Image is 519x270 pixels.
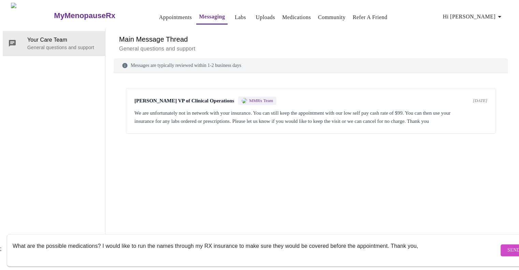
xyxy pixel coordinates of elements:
[27,44,100,51] p: General questions and support
[196,10,228,25] button: Messaging
[156,11,194,24] button: Appointments
[242,98,247,103] img: MMRX
[119,45,503,53] p: General questions and support
[27,36,100,44] span: Your Care Team
[134,109,487,125] div: We are unfortunately not in network with your insurance. You can still keep the appointment with ...
[315,11,348,24] button: Community
[13,239,499,261] textarea: Send a message about your appointment
[282,13,311,22] a: Medications
[114,58,508,73] div: Messages are typically reviewed within 1-2 business days
[229,11,251,24] button: Labs
[440,10,506,24] button: Hi [PERSON_NAME]
[350,11,390,24] button: Refer a Friend
[199,12,225,22] a: Messaging
[54,11,115,20] h3: MyMenopauseRx
[3,31,105,56] div: Your Care TeamGeneral questions and support
[353,13,388,22] a: Refer a Friend
[53,4,143,28] a: MyMenopauseRx
[318,13,346,22] a: Community
[235,13,246,22] a: Labs
[119,34,503,45] h6: Main Message Thread
[11,3,53,28] img: MyMenopauseRx Logo
[473,98,487,103] span: [DATE]
[443,12,504,22] span: Hi [PERSON_NAME]
[249,98,273,103] span: MMRx Team
[256,13,275,22] a: Uploads
[253,11,278,24] button: Uploads
[279,11,314,24] button: Medications
[134,98,234,104] span: [PERSON_NAME] VP of Clinical Operations
[159,13,192,22] a: Appointments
